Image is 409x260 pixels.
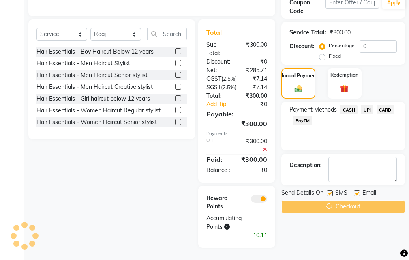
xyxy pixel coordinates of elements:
div: Discount: [289,42,315,51]
div: Hair Essentials - Boy Haircut Below 12 years [36,47,154,56]
span: CASH [340,105,358,114]
span: Total [206,28,225,37]
div: Hair Essentials - Men Haircut Stylist [36,59,130,68]
div: Payable: [200,109,273,119]
div: Reward Points [200,194,237,211]
a: Add Tip [200,100,243,109]
span: Send Details On [281,189,323,199]
div: Payments [206,130,267,137]
div: Net: [200,66,237,75]
div: ₹300.00 [237,92,273,100]
label: Redemption [330,71,358,79]
input: Search or Scan [147,28,187,40]
div: ₹300.00 [237,41,273,58]
span: Payment Methods [289,105,337,114]
div: 10.11 [200,231,273,240]
div: Hair Essentials - Women Haircut Senior stylist [36,118,157,127]
span: Email [362,189,376,199]
div: ₹300.00 [237,137,273,154]
label: Fixed [329,52,341,60]
div: Balance : [200,166,237,174]
span: PayTM [293,116,312,125]
div: ₹300.00 [200,119,273,129]
div: Service Total: [289,28,326,37]
div: ₹0 [237,166,273,174]
div: Hair Essentials - Women Haircut Regular stylist [36,106,161,115]
img: _cash.svg [292,84,304,93]
span: CGST [206,75,221,82]
div: ₹0 [237,58,273,66]
div: ₹7.14 [243,75,273,83]
span: CARD [377,105,394,114]
div: ( ) [200,75,243,83]
div: ( ) [200,83,242,92]
div: Accumulating Points [200,214,255,231]
div: UPI [200,137,237,154]
label: Percentage [329,42,355,49]
span: 2.5% [223,84,235,90]
span: SGST [206,84,221,91]
div: Sub Total: [200,41,237,58]
div: Hair Essentials - Men Haircut Senior stylist [36,71,148,80]
div: Hair Essentials - Men Haircut Creative stylist [36,83,153,91]
label: Manual Payment [279,72,318,80]
div: Hair Essentials - Girl haircut below 12 years [36,95,150,103]
span: UPI [361,105,373,114]
div: Discount: [200,58,237,66]
div: ₹300.00 [330,28,351,37]
span: 2.5% [223,75,235,82]
div: ₹285.71 [237,66,273,75]
img: _gift.svg [338,84,351,94]
div: ₹7.14 [242,83,273,92]
div: Description: [289,161,322,170]
div: Paid: [200,155,235,164]
div: Total: [200,92,237,100]
span: SMS [335,189,347,199]
div: ₹300.00 [235,155,273,164]
div: ₹0 [243,100,273,109]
